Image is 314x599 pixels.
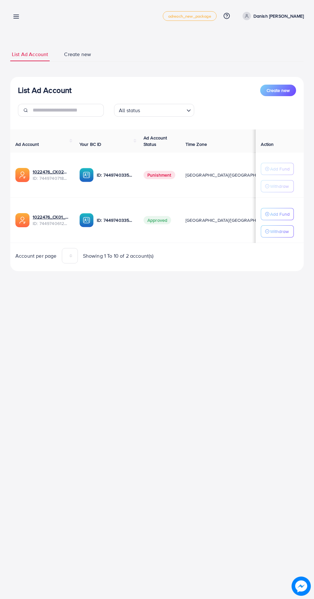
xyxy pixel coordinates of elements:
[18,86,71,95] h3: List Ad Account
[97,216,133,224] p: ID: 7449740335716761616
[270,228,289,235] p: Withdraw
[97,171,133,179] p: ID: 7449740335716761616
[64,51,91,58] span: Create new
[33,175,69,181] span: ID: 7449740718454915089
[144,135,167,147] span: Ad Account Status
[142,104,184,115] input: Search for option
[163,11,217,21] a: adreach_new_package
[186,217,275,223] span: [GEOGRAPHIC_DATA]/[GEOGRAPHIC_DATA]
[270,210,290,218] p: Add Fund
[83,252,154,260] span: Showing 1 To 10 of 2 account(s)
[33,220,69,227] span: ID: 7449740612842192912
[12,51,48,58] span: List Ad Account
[79,168,94,182] img: ic-ba-acc.ded83a64.svg
[33,214,69,220] a: 1022476_CK01_1734527903320
[186,172,275,178] span: [GEOGRAPHIC_DATA]/[GEOGRAPHIC_DATA]
[15,252,57,260] span: Account per page
[15,141,39,147] span: Ad Account
[240,12,304,20] a: Danish [PERSON_NAME]
[144,216,171,224] span: Approved
[15,168,29,182] img: ic-ads-acc.e4c84228.svg
[261,208,294,220] button: Add Fund
[267,87,290,94] span: Create new
[33,169,69,182] div: <span class='underline'>1022476_CK02_1734527935209</span></br>7449740718454915089
[33,214,69,227] div: <span class='underline'>1022476_CK01_1734527903320</span></br>7449740612842192912
[270,182,289,190] p: Withdraw
[253,12,304,20] p: Danish [PERSON_NAME]
[168,14,211,18] span: adreach_new_package
[144,171,175,179] span: Punishment
[261,225,294,237] button: Withdraw
[114,104,194,117] div: Search for option
[79,141,102,147] span: Your BC ID
[186,141,207,147] span: Time Zone
[33,169,69,175] a: 1022476_CK02_1734527935209
[260,85,296,96] button: Create new
[261,180,294,192] button: Withdraw
[292,577,311,596] img: image
[15,213,29,227] img: ic-ads-acc.e4c84228.svg
[261,163,294,175] button: Add Fund
[79,213,94,227] img: ic-ba-acc.ded83a64.svg
[270,165,290,173] p: Add Fund
[118,106,142,115] span: All status
[261,141,274,147] span: Action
